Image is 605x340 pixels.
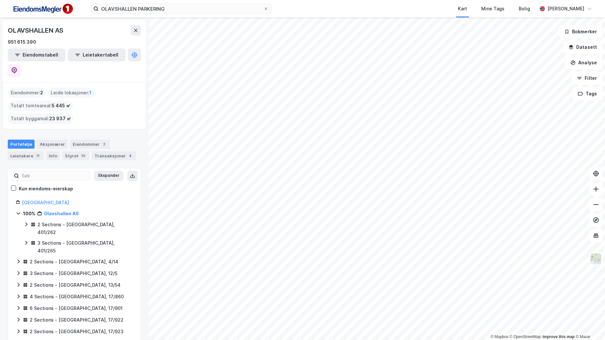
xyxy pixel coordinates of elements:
div: 2 [101,141,107,147]
div: [PERSON_NAME] [547,5,584,13]
div: 2 Sections - [GEOGRAPHIC_DATA], 401/262 [37,221,133,236]
div: Mine Tags [481,5,504,13]
div: 2 Sections - [GEOGRAPHIC_DATA], 17/922 [30,316,123,324]
iframe: Chat Widget [573,309,605,340]
div: 951 615 390 [8,38,36,46]
div: Leietakere [8,151,44,160]
span: 5 445 ㎡ [52,102,70,110]
div: Kart [458,5,467,13]
div: OLAVSHALLEN AS [8,25,65,36]
input: Søk på adresse, matrikkel, gårdeiere, leietakere eller personer [99,4,263,14]
button: Eiendomstabell [8,48,65,61]
div: 10 [80,153,87,159]
div: Transaksjoner [92,151,136,160]
div: Styret [62,151,89,160]
div: 4 [127,153,133,159]
div: Eiendommer [70,140,110,149]
div: Bolig [519,5,530,13]
div: 2 Sections - [GEOGRAPHIC_DATA], 4/14 [30,258,118,266]
div: Info [46,151,60,160]
img: Z [590,253,602,265]
button: Filter [571,72,602,85]
span: 1 [89,89,91,97]
div: Aksjonærer [37,140,68,149]
button: Bokmerker [559,25,602,38]
div: 3 Sections - [GEOGRAPHIC_DATA], 401/265 [37,239,133,255]
div: 11 [35,153,41,159]
div: Kontrollprogram for chat [573,309,605,340]
span: 23 937 ㎡ [49,115,71,122]
a: Mapbox [491,335,508,339]
a: Olavshallen AS [44,211,79,216]
button: Analyse [565,56,602,69]
div: Portefølje [8,140,35,149]
div: 2 Sections - [GEOGRAPHIC_DATA], 13/54 [30,281,121,289]
div: Totalt tomteareal : [8,101,73,111]
div: 6 Sections - [GEOGRAPHIC_DATA], 17/901 [30,304,122,312]
img: F4PB6Px+NJ5v8B7XTbfpPpyloAAAAASUVORK5CYII= [10,2,75,16]
div: 4 Sections - [GEOGRAPHIC_DATA], 17/860 [30,293,124,301]
div: Kun eiendoms-eierskap [19,185,73,193]
a: OpenStreetMap [510,335,541,339]
button: Tags [572,87,602,100]
div: 100% [23,210,35,218]
input: Søk [19,171,90,181]
button: Ekspander [94,171,123,181]
div: Totalt byggareal : [8,113,74,124]
span: 2 [40,89,43,97]
div: 2 Sections - [GEOGRAPHIC_DATA], 17/923 [30,328,123,335]
a: Improve this map [543,335,575,339]
div: Eiendommer : [8,88,46,98]
div: Leide lokasjoner : [48,88,94,98]
button: Leietakertabell [68,48,125,61]
a: [GEOGRAPHIC_DATA] [22,200,69,205]
div: 3 Sections - [GEOGRAPHIC_DATA], 12/5 [30,270,117,277]
button: Datasett [563,41,602,54]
